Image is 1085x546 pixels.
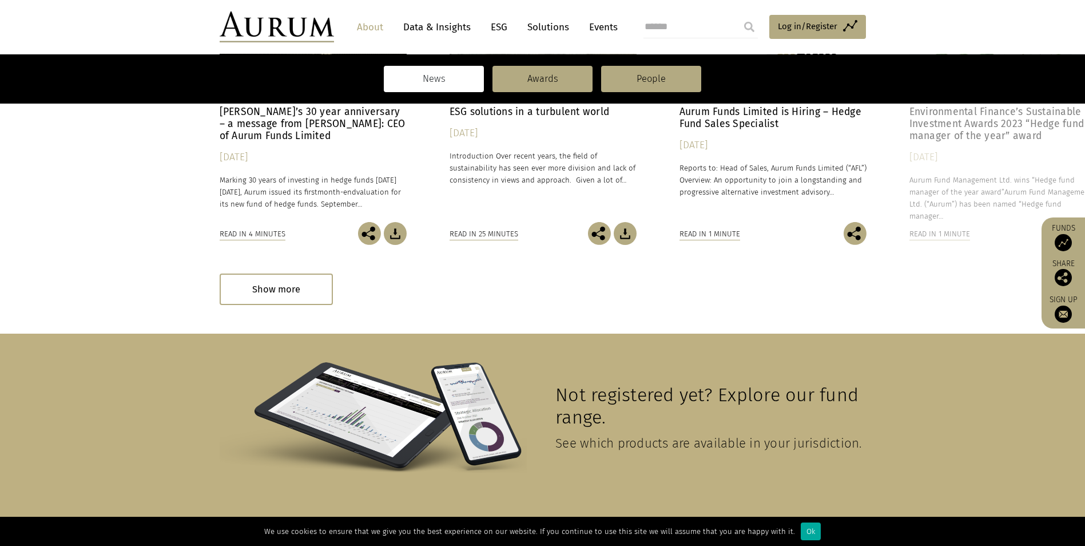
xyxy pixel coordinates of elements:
[601,66,701,92] a: People
[220,174,407,210] p: Marking 30 years of investing in hedge funds [DATE] [DATE], Aurum issued its first valuation for ...
[384,66,484,92] a: News
[738,15,761,38] input: Submit
[583,17,618,38] a: Events
[614,222,637,245] img: Download Article
[1055,234,1072,251] img: Access Funds
[778,19,837,33] span: Log in/Register
[220,274,333,305] div: Show more
[769,15,866,39] a: Log in/Register
[317,188,356,196] span: month-end
[679,106,867,130] h4: Aurum Funds Limited is Hiring – Hedge Fund Sales Specialist
[555,436,862,451] span: See which products are available in your jurisdiction.
[555,384,859,429] span: Not registered yet? Explore our fund range.
[220,149,407,165] div: [DATE]
[909,228,970,240] div: Read in 1 minute
[1055,306,1072,323] img: Sign up to our newsletter
[450,228,518,240] div: Read in 25 minutes
[450,125,637,141] div: [DATE]
[522,17,575,38] a: Solutions
[450,150,637,186] p: Introduction Over recent years, the field of sustainability has seen ever more division and lack ...
[220,11,334,42] img: Aurum
[1047,223,1079,251] a: Funds
[351,17,389,38] a: About
[492,66,593,92] a: Awards
[679,137,867,153] div: [DATE]
[1055,269,1072,286] img: Share this post
[679,228,740,240] div: Read in 1 minute
[1047,295,1079,323] a: Sign up
[358,222,381,245] img: Share this post
[450,106,637,118] h4: ESG solutions in a turbulent world
[588,222,611,245] img: Share this post
[679,162,867,198] p: Reports to: Head of Sales, Aurum Funds Limited (“AFL”) Overview: An opportunity to join a longsta...
[220,228,285,240] div: Read in 4 minutes
[220,106,407,142] h4: [PERSON_NAME]’s 30 year anniversary – a message from [PERSON_NAME]: CEO of Aurum Funds Limited
[485,17,513,38] a: ESG
[398,17,476,38] a: Data & Insights
[801,523,821,540] div: Ok
[1047,260,1079,286] div: Share
[844,222,867,245] img: Share this post
[384,222,407,245] img: Download Article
